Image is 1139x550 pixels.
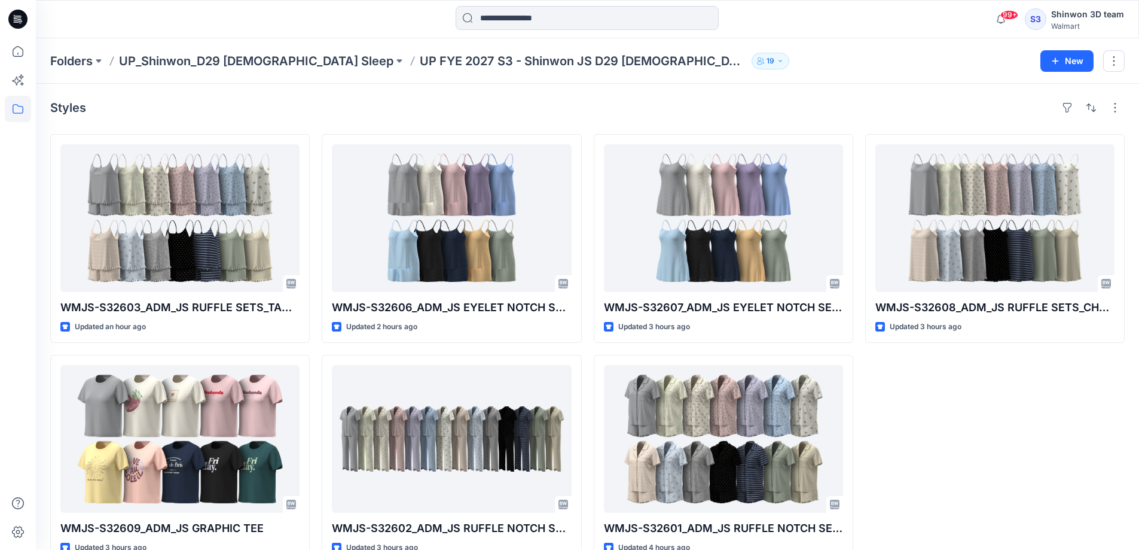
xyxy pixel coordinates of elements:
[60,365,300,513] a: WMJS-S32609_ADM_JS GRAPHIC TEE
[60,299,300,316] p: WMJS-S32603_ADM_JS RUFFLE SETS_TANK SHORT SET
[604,299,843,316] p: WMJS-S32607_ADM_JS EYELET NOTCH SETS_CHEMISE
[346,321,417,333] p: Updated 2 hours ago
[604,365,843,513] a: WMJS-S32601_ADM_JS RUFFLE NOTCH SETS_SS TOP SHORT SET
[75,321,146,333] p: Updated an hour ago
[604,520,843,537] p: WMJS-S32601_ADM_JS RUFFLE NOTCH SETS_SS TOP SHORT SET
[332,144,571,292] a: WMJS-S32606_ADM_JS EYELET NOTCH SETS_CAMI PANT SET
[618,321,690,333] p: Updated 3 hours ago
[1000,10,1018,20] span: 99+
[60,520,300,537] p: WMJS-S32609_ADM_JS GRAPHIC TEE
[604,144,843,292] a: WMJS-S32607_ADM_JS EYELET NOTCH SETS_CHEMISE
[50,53,93,69] a: Folders
[752,53,789,69] button: 19
[1051,7,1124,22] div: Shinwon 3D team
[1040,50,1094,72] button: New
[875,144,1114,292] a: WMJS-S32608_ADM_JS RUFFLE SETS_CHEMISE
[332,365,571,513] a: WMJS-S32602_ADM_JS RUFFLE NOTCH SETS_SS TOP LONG PANT SET
[50,101,86,115] h4: Styles
[1051,22,1124,31] div: Walmart
[767,54,774,68] p: 19
[1025,8,1046,30] div: S3
[332,299,571,316] p: WMJS-S32606_ADM_JS EYELET NOTCH SETS_CAMI PANT SET
[60,144,300,292] a: WMJS-S32603_ADM_JS RUFFLE SETS_TANK SHORT SET
[875,299,1114,316] p: WMJS-S32608_ADM_JS RUFFLE SETS_CHEMISE
[890,321,961,333] p: Updated 3 hours ago
[119,53,393,69] a: UP_Shinwon_D29 [DEMOGRAPHIC_DATA] Sleep
[420,53,747,69] p: UP FYE 2027 S3 - Shinwon JS D29 [DEMOGRAPHIC_DATA] Sleepwear
[332,520,571,537] p: WMJS-S32602_ADM_JS RUFFLE NOTCH SETS_SS TOP LONG PANT SET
